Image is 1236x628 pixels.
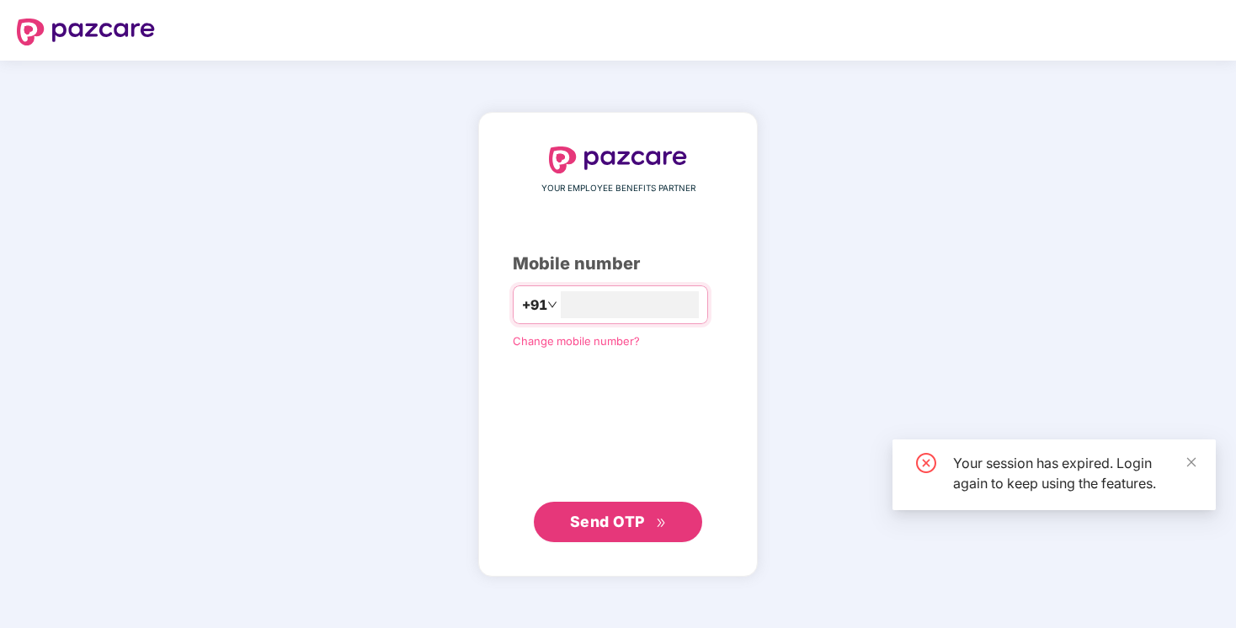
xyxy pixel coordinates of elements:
[953,453,1196,493] div: Your session has expired. Login again to keep using the features.
[547,300,557,310] span: down
[513,251,723,277] div: Mobile number
[549,146,687,173] img: logo
[522,295,547,316] span: +91
[17,19,155,45] img: logo
[513,334,640,348] a: Change mobile number?
[534,502,702,542] button: Send OTPdouble-right
[570,513,645,530] span: Send OTP
[656,518,667,529] span: double-right
[1185,456,1197,468] span: close
[541,182,695,195] span: YOUR EMPLOYEE BENEFITS PARTNER
[916,453,936,473] span: close-circle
